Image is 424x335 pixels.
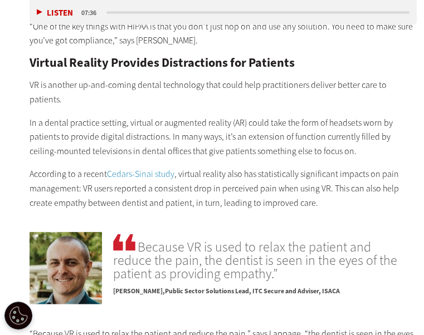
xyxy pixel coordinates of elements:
div: duration [80,8,105,18]
p: According to a recent , virtual reality also has statistically significant impacts on pain manage... [30,167,417,210]
img: Neil Lappage [30,232,102,304]
p: VR is another up-and-coming dental technology that could help practitioners deliver better care t... [30,78,417,106]
button: Open Preferences [4,302,32,329]
h2: Virtual Reality Provides Distractions for Patients [30,57,417,69]
p: Public Sector Solutions Lead, ITC Secure and Adviser, ISACA [113,280,409,297]
button: Listen [37,9,73,17]
span: Because VR is used to relax the patient and reduce the pain, the dentist is seen in the eyes of t... [113,232,409,280]
p: “One of the key things with HIPAA is that you don’t just hop on and use any solution. You need to... [30,19,417,48]
span: [PERSON_NAME] [113,287,165,295]
a: Cedars-Sinai study [107,168,174,180]
p: In a dental practice setting, virtual or augmented reality (AR) could take the form of headsets w... [30,116,417,159]
div: Cookie Settings [4,302,32,329]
